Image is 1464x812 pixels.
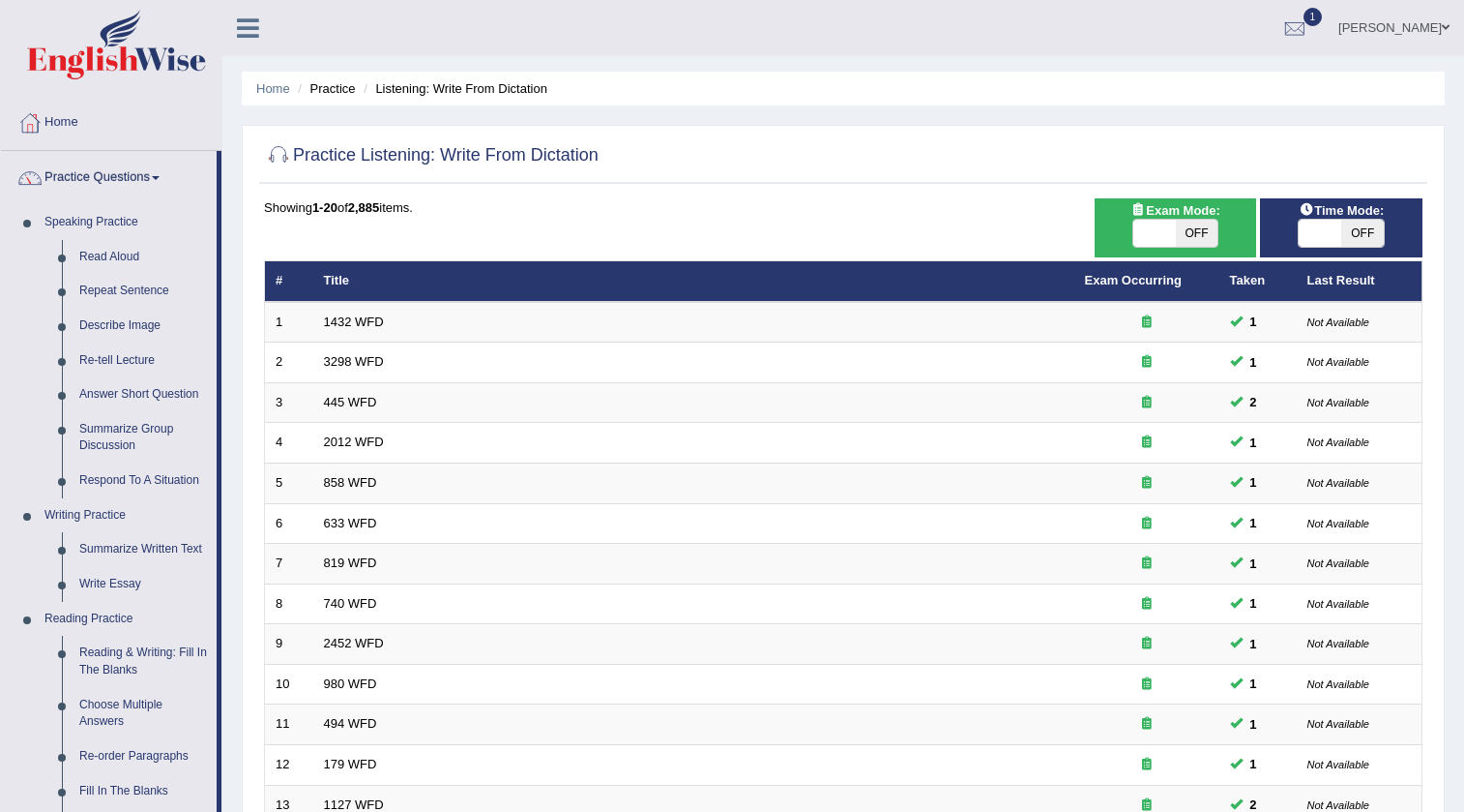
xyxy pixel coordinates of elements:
[324,797,384,812] a: 1127 WFD
[1085,434,1209,452] div: Exam occurring question
[1095,198,1257,257] div: Show exams occurring in exams
[265,705,313,745] td: 11
[265,744,313,785] td: 12
[324,435,384,449] a: 2012 WFD
[1341,220,1384,247] span: OFF
[1307,718,1369,730] small: Not Available
[1307,598,1369,610] small: Not Available
[1291,200,1391,221] span: Time Mode:
[1243,674,1265,694] span: You can still take this question
[1243,352,1265,373] span: You can still take this question
[1123,200,1227,221] span: Exam Mode:
[265,503,313,544] td: 6
[324,716,377,731] a: 494 WFD
[1085,353,1209,372] div: Exam occurring question
[71,567,217,602] a: Write Essay
[1176,220,1218,247] span: OFF
[264,141,599,170] h2: Practice Listening: Write From Dictation
[348,200,380,215] b: 2,885
[1307,557,1369,569] small: Not Available
[1243,472,1265,493] span: You can still take this question
[1085,273,1182,287] a: Exam Occurring
[293,79,355,98] li: Practice
[265,464,313,504] td: 5
[1085,756,1209,774] div: Exam occurring question
[324,395,377,409] a: 445 WFD
[1085,715,1209,734] div: Exam occurring question
[71,636,217,687] a: Reading & Writing: Fill In The Blanks
[1297,261,1422,302] th: Last Result
[71,240,217,275] a: Read Aloud
[1243,392,1265,412] span: You can still take this question
[1307,638,1369,649] small: Not Available
[265,261,313,302] th: #
[1085,515,1209,533] div: Exam occurring question
[71,274,217,309] a: Repeat Sentence
[1307,678,1369,690] small: Not Available
[1085,676,1209,694] div: Exam occurring question
[1243,433,1265,453] span: You can still take this question
[265,343,313,383] td: 2
[1085,635,1209,653] div: Exam occurring question
[71,412,217,464] a: Summarize Group Discussion
[1307,759,1369,770] small: Not Available
[324,516,377,530] a: 633 WFD
[1307,799,1369,811] small: Not Available
[1243,312,1265,332] span: You can still take this question
[1243,754,1265,774] span: You can still take this question
[1243,634,1265,654] span: You can still take this question
[312,200,337,215] b: 1-20
[264,198,1422,217] div: Showing of items.
[324,556,377,570] a: 819 WFD
[324,636,384,650] a: 2452 WFD
[1243,513,1265,533] span: You can still take this question
[324,596,377,611] a: 740 WFD
[359,79,547,98] li: Listening: Write From Dictation
[265,624,313,665] td: 9
[324,475,377,490] a: 858 WFD
[1085,394,1209,412] div: Exam occurring question
[1085,314,1209,332] div: Exam occurring question
[1,151,217,199] a: Practice Questions
[71,688,217,739] a: Choose Multiple Answers
[1243,714,1265,735] span: You can still take this question
[265,544,313,585] td: 7
[71,774,217,809] a: Fill In The Blanks
[265,664,313,705] td: 10
[265,302,313,343] td: 1
[1243,554,1265,574] span: You can still take this question
[71,464,217,498] a: Respond To A Situation
[71,739,217,774] a: Re-order Paragraphs
[1219,261,1297,302] th: Taken
[36,205,217,240] a: Speaking Practice
[1307,356,1369,368] small: Not Available
[71,344,217,378] a: Re-tell Lecture
[265,382,313,423] td: 3
[36,498,217,533] a: Writing Practice
[71,532,217,567] a: Summarize Written Text
[36,602,217,637] a: Reading Practice
[71,377,217,412] a: Answer Short Question
[324,354,384,369] a: 3298 WFD
[313,261,1074,302] th: Title
[1307,477,1369,489] small: Not Available
[324,757,377,771] a: 179 WFD
[265,584,313,624] td: 8
[265,423,313,464] td: 4
[1307,316,1369,328] small: Not Available
[1085,595,1209,614] div: Exam occurring question
[1085,555,1209,573] div: Exam occurring question
[71,309,217,344] a: Describe Image
[324,677,377,691] a: 980 WFD
[1307,518,1369,529] small: Not Available
[1243,593,1265,614] span: You can still take this question
[256,81,290,96] a: Home
[324,315,384,329] a: 1432 WFD
[1085,474,1209,493] div: Exam occurring question
[1307,397,1369,408] small: Not Available
[1,96,221,144] a: Home
[1307,436,1369,448] small: Not Available
[1303,8,1323,26] span: 1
